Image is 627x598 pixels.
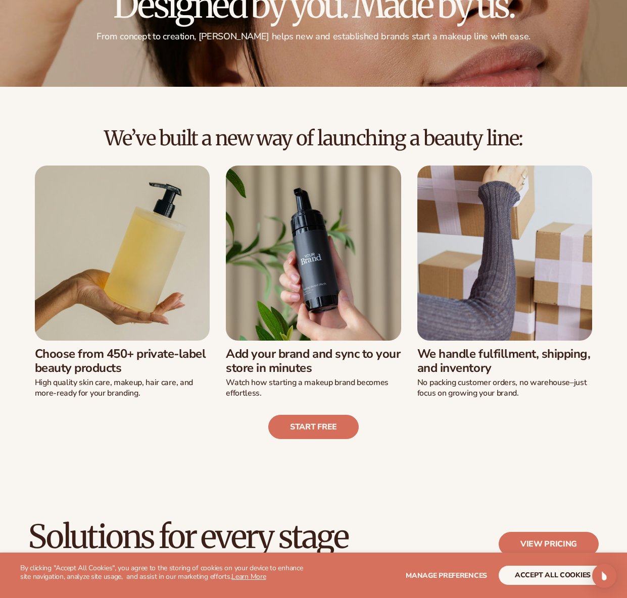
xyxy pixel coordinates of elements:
button: accept all cookies [499,566,607,585]
p: No packing customer orders, no warehouse–just focus on growing your brand. [417,377,593,399]
p: Watch how starting a makeup brand becomes effortless. [226,377,401,399]
a: Learn More [231,572,266,581]
img: Female moving shipping boxes. [417,166,593,341]
span: Manage preferences [406,571,487,580]
p: From concept to creation, [PERSON_NAME] helps new and established brands start a makeup line with... [28,31,599,42]
h2: We’ve built a new way of launching a beauty line: [28,127,599,149]
h3: Add your brand and sync to your store in minutes [226,347,401,376]
div: Open Intercom Messenger [592,564,616,588]
a: View pricing [499,532,599,556]
h2: Solutions for every stage [28,520,348,554]
button: Manage preferences [406,566,487,585]
h3: Choose from 450+ private-label beauty products [35,347,210,376]
img: Female hand holding soap bottle. [35,166,210,341]
p: By clicking "Accept All Cookies", you agree to the storing of cookies on your device to enhance s... [20,564,314,581]
p: High quality skin care, makeup, hair care, and more-ready for your branding. [35,377,210,399]
img: Male hand holding beard wash. [226,166,401,341]
h3: We handle fulfillment, shipping, and inventory [417,347,593,376]
a: Start free [268,415,359,439]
